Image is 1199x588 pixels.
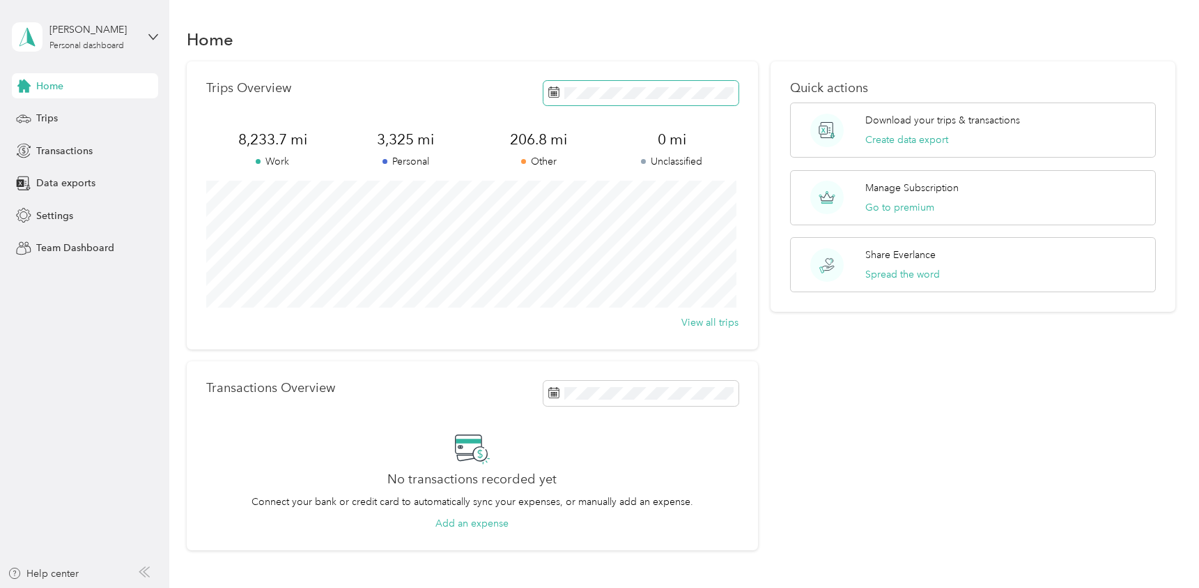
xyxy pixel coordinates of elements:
[206,154,339,169] p: Work
[187,32,233,47] h1: Home
[865,181,959,195] p: Manage Subscription
[865,133,948,147] button: Create data export
[435,516,509,531] button: Add an expense
[790,81,1156,96] p: Quick actions
[36,144,93,158] span: Transactions
[865,200,934,215] button: Go to premium
[339,154,472,169] p: Personal
[49,22,137,37] div: [PERSON_NAME]
[1121,510,1199,588] iframe: Everlance-gr Chat Button Frame
[605,154,738,169] p: Unclassified
[387,472,557,487] h2: No transactions recorded yet
[865,267,940,282] button: Spread the word
[605,130,738,149] span: 0 mi
[49,42,124,50] div: Personal dashboard
[206,130,339,149] span: 8,233.7 mi
[36,111,58,126] span: Trips
[472,130,605,149] span: 206.8 mi
[206,81,291,96] p: Trips Overview
[339,130,472,149] span: 3,325 mi
[472,154,605,169] p: Other
[206,381,335,395] p: Transactions Overview
[8,566,79,581] button: Help center
[252,495,693,509] p: Connect your bank or credit card to automatically sync your expenses, or manually add an expense.
[681,315,738,330] button: View all trips
[865,248,936,262] p: Share Everlance
[865,113,1020,128] p: Download your trips & transactions
[36,209,73,223] span: Settings
[36,79,63,93] span: Home
[36,241,114,255] span: Team Dashboard
[36,176,95,190] span: Data exports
